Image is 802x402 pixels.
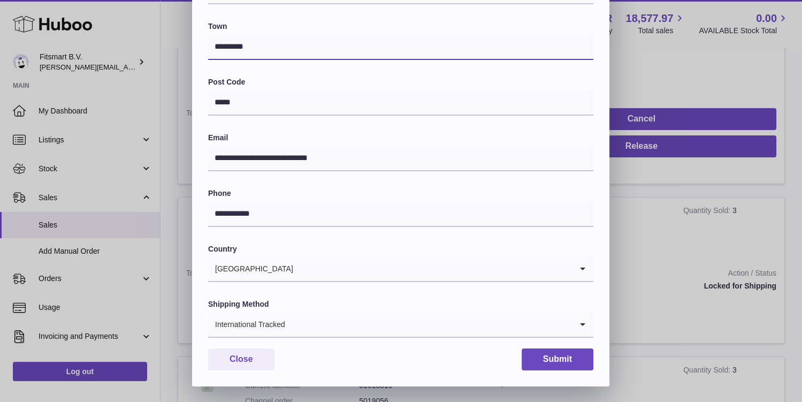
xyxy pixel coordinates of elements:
div: Search for option [208,256,593,282]
label: Phone [208,188,593,199]
input: Search for option [294,256,572,281]
button: Submit [522,348,593,370]
span: International Tracked [208,312,286,337]
label: Shipping Method [208,299,593,309]
label: Email [208,133,593,143]
span: [GEOGRAPHIC_DATA] [208,256,294,281]
button: Close [208,348,274,370]
input: Search for option [286,312,572,337]
div: Search for option [208,312,593,338]
label: Country [208,244,593,254]
label: Town [208,21,593,32]
label: Post Code [208,77,593,87]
